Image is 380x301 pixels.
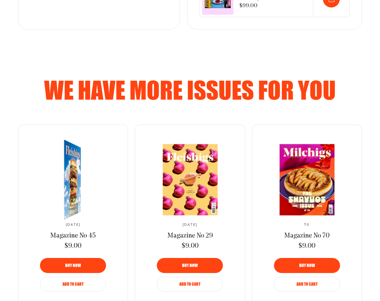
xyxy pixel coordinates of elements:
[274,277,340,292] button: Add to Cart
[40,258,106,273] button: Buy now
[182,263,198,268] span: Buy now
[167,232,213,239] span: Magazine No 29
[65,263,81,268] span: Buy now
[183,223,197,227] span: [DATE]
[36,78,344,102] h2: We Have More Issues For You
[157,258,223,273] button: Buy now
[65,242,81,251] span: $9.00
[23,144,123,215] a: Magazine No 45Magazine No 45
[157,277,223,292] button: Add to Cart
[284,231,330,240] a: Magazine No 70
[274,258,340,273] button: Buy now
[50,232,96,239] span: Magazine No 45
[182,242,199,251] span: $9.00
[299,242,315,251] span: $9.00
[54,135,85,224] img: Magazine No 45
[296,282,318,286] span: Add to Cart
[257,144,357,215] a: Magazine No 70Magazine No 70
[55,135,86,224] img: Magazine No 45
[257,144,357,216] img: Magazine No 70
[299,263,315,268] span: Buy now
[304,223,310,227] span: 70
[140,144,240,216] img: Magazine No 29
[50,231,96,240] a: Magazine No 45
[167,231,213,240] a: Magazine No 29
[284,232,330,239] span: Magazine No 70
[140,144,240,215] a: Magazine No 29Magazine No 29
[179,282,200,286] span: Add to Cart
[66,223,81,227] span: [DATE]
